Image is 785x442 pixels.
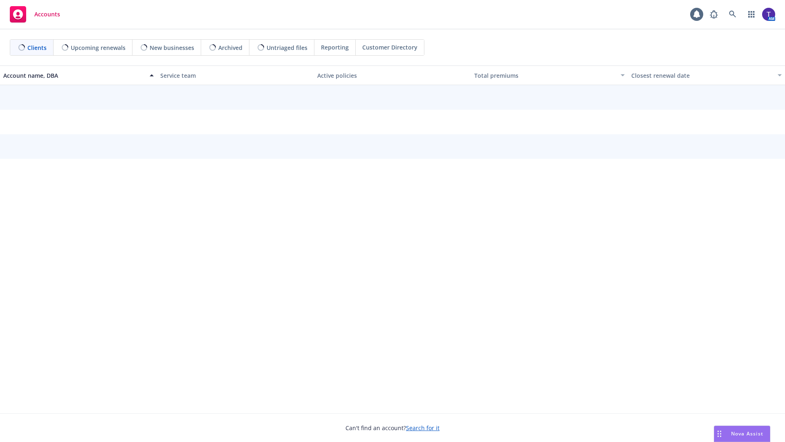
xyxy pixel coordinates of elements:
img: photo [762,8,775,21]
span: Archived [218,43,242,52]
div: Active policies [317,71,468,80]
a: Search [724,6,741,23]
button: Nova Assist [714,426,770,442]
a: Switch app [743,6,760,23]
div: Service team [160,71,311,80]
button: Service team [157,65,314,85]
span: Untriaged files [267,43,307,52]
a: Report a Bug [706,6,722,23]
div: Closest renewal date [631,71,773,80]
span: Clients [27,43,47,52]
span: Reporting [321,43,349,52]
button: Closest renewal date [628,65,785,85]
div: Account name, DBA [3,71,145,80]
span: Can't find an account? [345,424,440,432]
span: New businesses [150,43,194,52]
span: Upcoming renewals [71,43,126,52]
div: Total premiums [474,71,616,80]
span: Accounts [34,11,60,18]
div: Drag to move [714,426,724,442]
a: Search for it [406,424,440,432]
a: Accounts [7,3,63,26]
span: Nova Assist [731,430,763,437]
span: Customer Directory [362,43,417,52]
button: Total premiums [471,65,628,85]
button: Active policies [314,65,471,85]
